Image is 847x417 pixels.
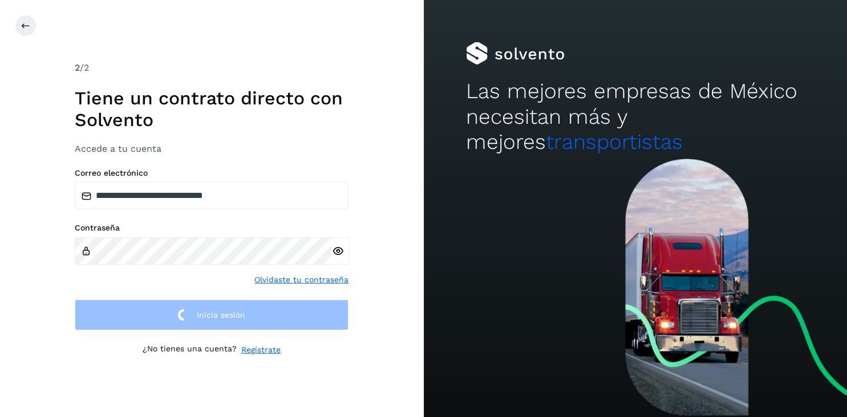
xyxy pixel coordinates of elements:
h2: Las mejores empresas de México necesitan más y mejores [466,79,805,155]
label: Correo electrónico [75,168,348,178]
label: Contraseña [75,223,348,233]
h3: Accede a tu cuenta [75,143,348,154]
h1: Tiene un contrato directo con Solvento [75,87,348,131]
button: Inicia sesión [75,299,348,331]
span: Inicia sesión [197,311,245,319]
a: Olvidaste tu contraseña [254,274,348,286]
p: ¿No tienes una cuenta? [143,344,237,356]
span: transportistas [546,129,683,154]
span: 2 [75,62,80,73]
a: Regístrate [241,344,281,356]
div: /2 [75,61,348,75]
